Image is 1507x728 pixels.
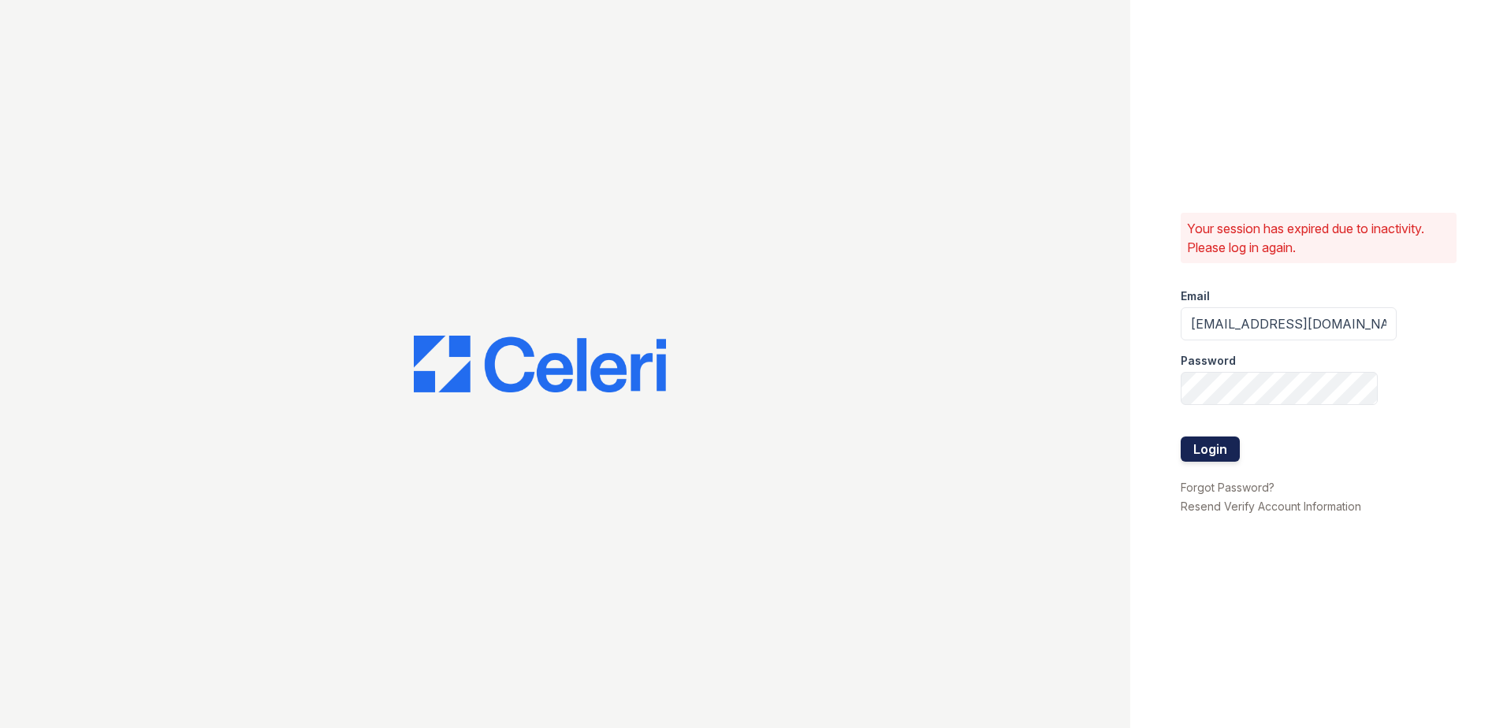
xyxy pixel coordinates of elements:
[1181,481,1274,494] a: Forgot Password?
[1187,219,1450,257] p: Your session has expired due to inactivity. Please log in again.
[414,336,666,392] img: CE_Logo_Blue-a8612792a0a2168367f1c8372b55b34899dd931a85d93a1a3d3e32e68fde9ad4.png
[1181,288,1210,304] label: Email
[1181,436,1240,462] button: Login
[1181,500,1361,513] a: Resend Verify Account Information
[1181,353,1236,369] label: Password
